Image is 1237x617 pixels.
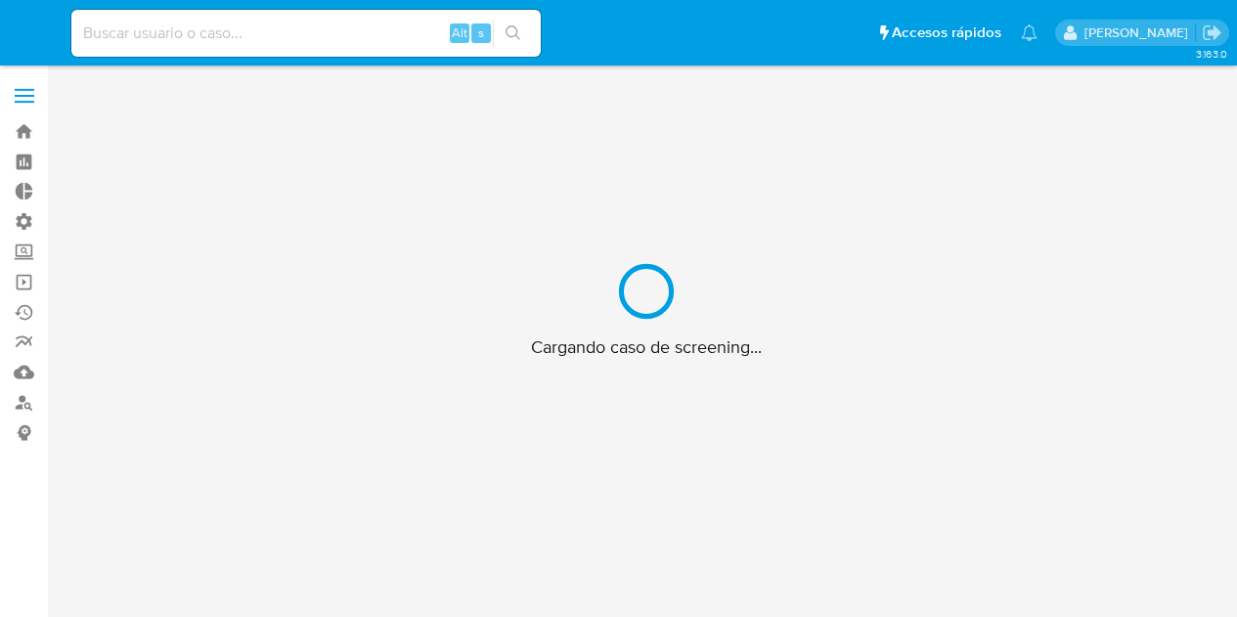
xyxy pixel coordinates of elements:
[1021,24,1038,41] a: Notificaciones
[452,23,467,42] span: Alt
[892,22,1001,43] span: Accesos rápidos
[493,20,533,47] button: search-icon
[478,23,484,42] span: s
[1084,23,1195,42] p: igor.oliveirabrito@mercadolibre.com
[1202,22,1222,43] a: Salir
[531,335,762,359] span: Cargando caso de screening...
[71,21,541,46] input: Buscar usuario o caso...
